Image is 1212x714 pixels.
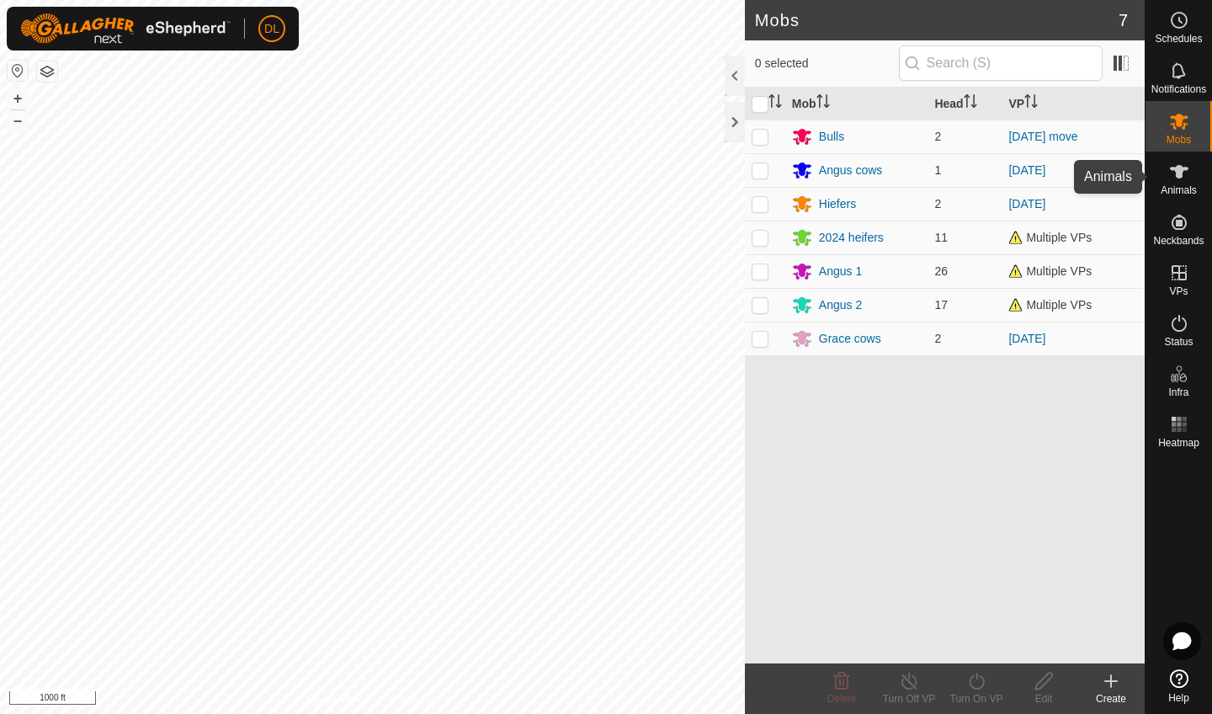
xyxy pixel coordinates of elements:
[934,163,941,177] span: 1
[934,197,941,210] span: 2
[1153,236,1204,246] span: Neckbands
[8,110,28,131] button: –
[816,97,830,110] p-sorticon: Activate to sort
[827,693,857,705] span: Delete
[1008,197,1045,210] a: [DATE]
[1008,332,1045,345] a: [DATE]
[943,691,1010,706] div: Turn On VP
[389,692,439,707] a: Contact Us
[1008,231,1092,244] span: Multiple VPs
[8,88,28,109] button: +
[768,97,782,110] p-sorticon: Activate to sort
[819,263,862,280] div: Angus 1
[934,332,941,345] span: 2
[934,298,948,312] span: 17
[819,128,844,146] div: Bulls
[1161,185,1197,195] span: Animals
[819,296,862,314] div: Angus 2
[1008,264,1092,278] span: Multiple VPs
[264,20,279,38] span: DL
[8,61,28,81] button: Reset Map
[20,13,231,44] img: Gallagher Logo
[1024,97,1038,110] p-sorticon: Activate to sort
[1151,84,1206,94] span: Notifications
[37,61,57,82] button: Map Layers
[1002,88,1145,120] th: VP
[1146,663,1212,710] a: Help
[899,45,1103,81] input: Search (S)
[306,692,369,707] a: Privacy Policy
[819,229,884,247] div: 2024 heifers
[1119,8,1128,33] span: 7
[964,97,977,110] p-sorticon: Activate to sort
[1167,135,1191,145] span: Mobs
[928,88,1002,120] th: Head
[1155,34,1202,44] span: Schedules
[755,55,899,72] span: 0 selected
[1168,387,1188,397] span: Infra
[1008,298,1092,312] span: Multiple VPs
[1169,286,1188,296] span: VPs
[755,10,1119,30] h2: Mobs
[1158,438,1199,448] span: Heatmap
[934,231,948,244] span: 11
[785,88,928,120] th: Mob
[1008,130,1077,143] a: [DATE] move
[875,691,943,706] div: Turn Off VP
[819,195,856,213] div: Hiefers
[934,264,948,278] span: 26
[934,130,941,143] span: 2
[1010,691,1077,706] div: Edit
[1168,693,1189,703] span: Help
[1008,163,1045,177] a: [DATE]
[1077,691,1145,706] div: Create
[819,330,881,348] div: Grace cows
[819,162,882,179] div: Angus cows
[1164,337,1193,347] span: Status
